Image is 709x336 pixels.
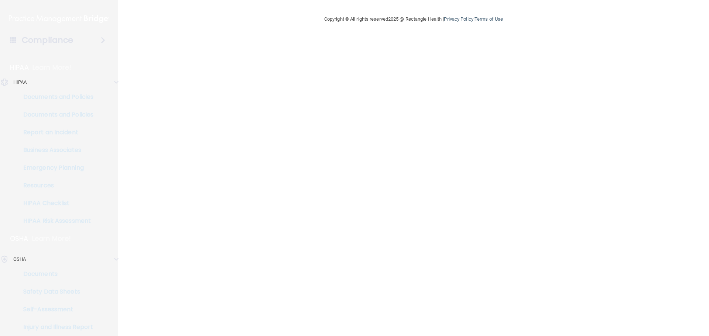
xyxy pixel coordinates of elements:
h4: Compliance [22,35,73,45]
p: Learn More! [32,234,71,243]
img: PMB logo [9,11,109,26]
p: Safety Data Sheets [5,288,106,295]
div: Copyright © All rights reserved 2025 @ Rectangle Health | | [279,7,548,31]
p: Report an Incident [5,129,106,136]
a: Terms of Use [475,16,503,22]
p: Self-Assessment [5,306,106,313]
p: HIPAA Risk Assessment [5,217,106,225]
p: HIPAA Checklist [5,200,106,207]
p: Emergency Planning [5,164,106,172]
p: Documents and Policies [5,111,106,118]
p: Documents [5,270,106,278]
p: HIPAA [13,78,27,87]
p: Injury and Illness Report [5,323,106,331]
p: OSHA [10,234,28,243]
p: Resources [5,182,106,189]
p: Documents and Policies [5,93,106,101]
p: Business Associates [5,146,106,154]
p: HIPAA [10,63,29,72]
a: Privacy Policy [444,16,473,22]
p: OSHA [13,255,26,264]
p: Learn More! [32,63,72,72]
